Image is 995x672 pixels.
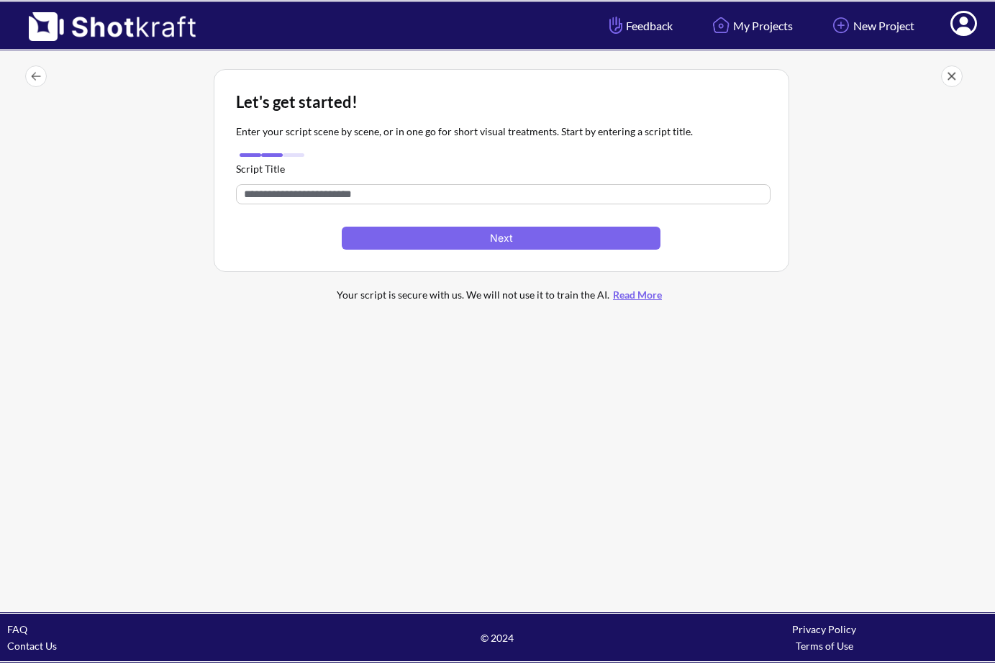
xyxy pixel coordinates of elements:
a: Read More [609,289,665,301]
div: Your script is secure with us. We will not use it to train the AI. [271,286,732,303]
span: Feedback [606,17,673,34]
span: Script Title [236,160,767,177]
img: Add Icon [829,13,853,37]
a: New Project [818,6,925,45]
img: Close Icon [941,65,963,87]
p: Enter your script scene by scene, or in one go for short visual treatments. Start by entering a s... [236,123,693,140]
div: Privacy Policy [661,621,988,637]
img: LeftArrow Icon [25,65,47,87]
a: My Projects [698,6,804,45]
div: Let's get started! [236,91,767,113]
span: © 2024 [334,630,660,646]
a: FAQ [7,623,27,635]
img: Home Icon [709,13,733,37]
div: Terms of Use [661,637,988,654]
button: Next [342,227,660,250]
img: Hand Icon [606,13,626,37]
a: Contact Us [7,640,57,652]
